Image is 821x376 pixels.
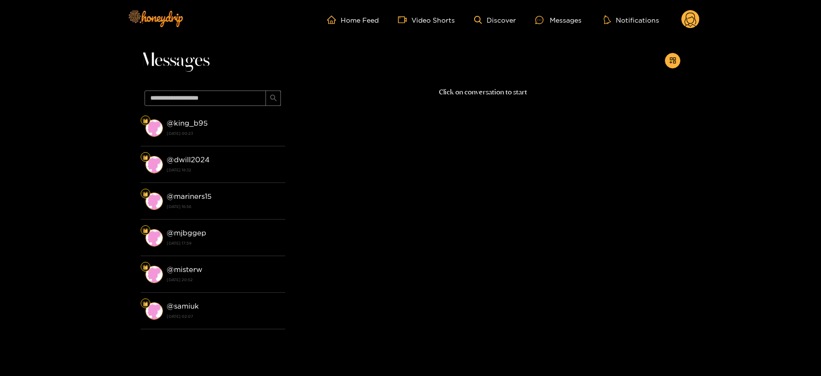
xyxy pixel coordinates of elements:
a: Home Feed [327,15,379,24]
span: video-camera [398,15,411,24]
strong: @ misterw [167,265,202,273]
img: conversation [146,229,163,246]
span: home [327,15,341,24]
strong: @ dwill2024 [167,156,210,164]
img: Fan Level [143,228,148,233]
span: appstore-add [669,57,676,65]
a: Video Shorts [398,15,455,24]
img: conversation [146,156,163,173]
strong: [DATE] 20:52 [167,275,280,284]
img: Fan Level [143,264,148,270]
img: conversation [146,266,163,283]
img: Fan Level [143,118,148,124]
div: Messages [535,14,582,26]
strong: [DATE] 16:56 [167,202,280,211]
strong: [DATE] 00:23 [167,129,280,138]
strong: [DATE] 18:32 [167,166,280,174]
strong: @ samiuk [167,302,199,310]
img: conversation [146,119,163,137]
img: conversation [146,302,163,320]
button: appstore-add [665,53,680,68]
strong: @ king_b95 [167,119,208,127]
button: search [265,91,281,106]
a: Discover [474,16,516,24]
strong: @ mariners15 [167,192,212,200]
img: Fan Level [143,155,148,160]
p: Click on conversation to start [285,87,680,98]
img: conversation [146,193,163,210]
span: search [270,94,277,103]
strong: @ mjbggep [167,229,206,237]
strong: [DATE] 17:59 [167,239,280,247]
span: Messages [141,49,210,72]
button: Notifications [601,15,662,25]
strong: [DATE] 02:07 [167,312,280,321]
img: Fan Level [143,191,148,197]
img: Fan Level [143,301,148,307]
